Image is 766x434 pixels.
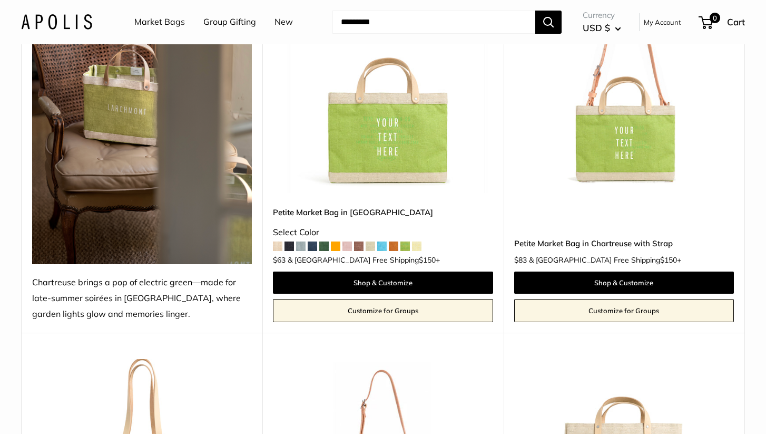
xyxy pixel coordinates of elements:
a: My Account [644,16,681,28]
span: $83 [514,255,527,265]
a: Group Gifting [203,14,256,30]
a: Shop & Customize [273,272,493,294]
span: Cart [727,16,745,27]
a: Petite Market Bag in [GEOGRAPHIC_DATA] [273,206,493,218]
span: Currency [583,8,621,23]
div: Select Color [273,225,493,240]
img: Apolis [21,14,92,30]
span: $150 [419,255,436,265]
span: $150 [660,255,677,265]
a: Petite Market Bag in Chartreuse with Strap [514,237,734,249]
span: & [GEOGRAPHIC_DATA] Free Shipping + [288,256,440,264]
a: 0 Cart [700,14,745,31]
div: Chartreuse brings a pop of electric green—made for late-summer soirées in [GEOGRAPHIC_DATA], wher... [32,275,252,322]
input: Search... [332,11,535,34]
a: New [274,14,293,30]
span: & [GEOGRAPHIC_DATA] Free Shipping + [529,256,681,264]
span: 0 [710,13,720,23]
span: USD $ [583,22,610,33]
a: Market Bags [134,14,185,30]
a: Customize for Groups [273,299,493,322]
button: USD $ [583,20,621,36]
button: Search [535,11,562,34]
a: Customize for Groups [514,299,734,322]
span: $63 [273,255,286,265]
a: Shop & Customize [514,272,734,294]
